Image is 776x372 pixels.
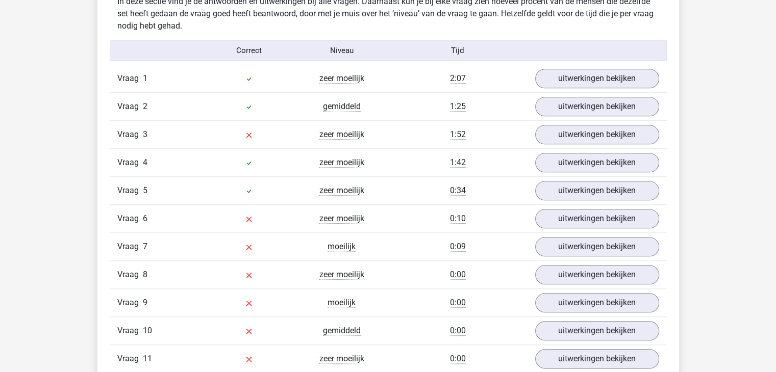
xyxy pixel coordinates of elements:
[143,129,147,139] span: 3
[143,157,147,167] span: 4
[295,45,388,57] div: Niveau
[323,101,361,112] span: gemiddeld
[450,354,466,364] span: 0:00
[323,326,361,336] span: gemiddeld
[450,326,466,336] span: 0:00
[450,270,466,280] span: 0:00
[535,97,659,116] a: uitwerkingen bekijken
[319,185,364,196] span: zeer moeilijk
[535,265,659,284] a: uitwerkingen bekijken
[450,101,466,112] span: 1:25
[143,354,152,363] span: 11
[450,298,466,308] span: 0:00
[319,157,364,168] span: zeer moeilijk
[203,45,295,57] div: Correct
[319,270,364,280] span: zeer moeilijk
[535,153,659,172] a: uitwerkingen bekijken
[143,242,147,251] span: 7
[319,214,364,224] span: zeer moeilijk
[450,214,466,224] span: 0:10
[450,185,466,196] span: 0:34
[535,125,659,144] a: uitwerkingen bekijken
[117,72,143,85] span: Vraag
[535,321,659,340] a: uitwerkingen bekijken
[535,237,659,256] a: uitwerkingen bekijken
[450,129,466,140] span: 1:52
[535,349,659,368] a: uitwerkingen bekijken
[319,129,364,140] span: zeer moeilijk
[388,45,527,57] div: Tijd
[535,69,659,88] a: uitwerkingen bekijken
[535,293,659,312] a: uitwerkingen bekijken
[450,157,466,168] span: 1:42
[328,298,356,308] span: moeilijk
[117,128,143,141] span: Vraag
[535,209,659,228] a: uitwerkingen bekijken
[143,298,147,307] span: 9
[117,353,143,365] span: Vraag
[143,214,147,223] span: 6
[450,73,466,84] span: 2:07
[328,242,356,252] span: moeilijk
[117,241,143,253] span: Vraag
[319,354,364,364] span: zeer moeilijk
[117,184,143,197] span: Vraag
[319,73,364,84] span: zeer moeilijk
[143,326,152,335] span: 10
[117,212,143,225] span: Vraag
[143,73,147,83] span: 1
[143,185,147,195] span: 5
[450,242,466,252] span: 0:09
[117,297,143,309] span: Vraag
[117,269,143,281] span: Vraag
[535,181,659,200] a: uitwerkingen bekijken
[143,270,147,279] span: 8
[117,325,143,337] span: Vraag
[143,101,147,111] span: 2
[117,100,143,113] span: Vraag
[117,156,143,169] span: Vraag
